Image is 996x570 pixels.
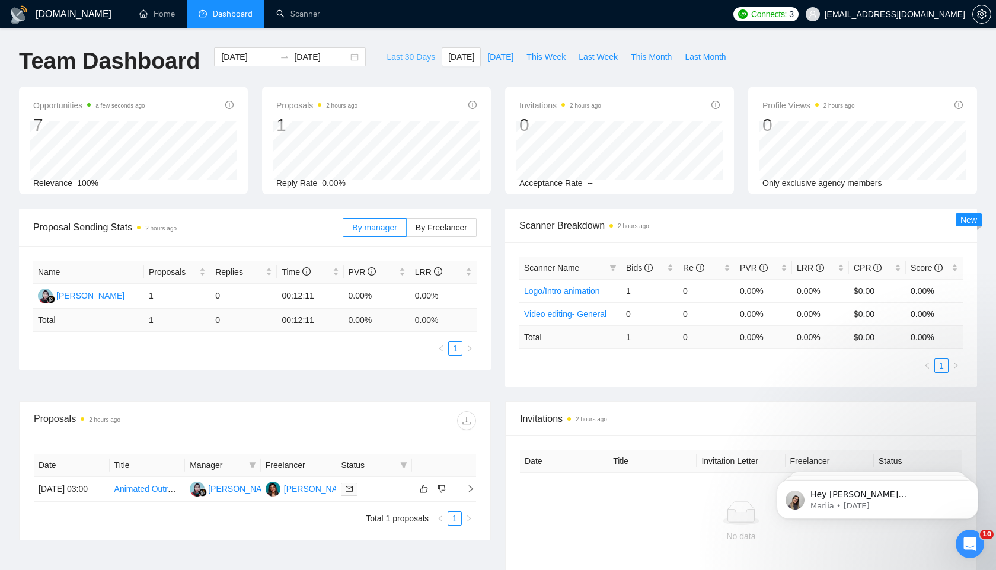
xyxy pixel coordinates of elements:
span: info-circle [816,264,824,272]
span: info-circle [711,101,720,109]
th: Date [520,450,608,473]
span: Last 30 Days [387,50,435,63]
span: 10 [980,530,994,539]
a: Video editing- General [524,309,606,319]
li: Previous Page [433,511,448,526]
th: Name [33,261,144,284]
img: gigradar-bm.png [199,488,207,497]
time: 2 hours ago [89,417,120,423]
h1: Team Dashboard [19,47,200,75]
span: info-circle [696,264,704,272]
span: 3 [789,8,794,21]
th: Date [34,454,110,477]
button: Last 30 Days [380,47,442,66]
button: This Week [520,47,572,66]
li: Previous Page [920,358,934,373]
span: Manager [190,459,244,472]
th: Title [110,454,186,477]
span: to [280,52,289,62]
span: Time [282,267,310,277]
td: 0.00% [410,284,477,309]
button: left [433,511,448,526]
span: 0.00% [322,178,346,188]
div: 7 [33,114,145,136]
time: 2 hours ago [570,103,601,109]
a: Logo/Intro animation [524,286,600,296]
div: [PERSON_NAME] [56,289,124,302]
img: NS [190,482,205,497]
span: By manager [352,223,397,232]
li: 1 [448,341,462,356]
span: dislike [438,484,446,494]
a: homeHome [139,9,175,19]
button: This Month [624,47,678,66]
button: right [462,341,477,356]
p: Message from Mariia, sent 2w ago [52,46,205,56]
span: info-circle [434,267,442,276]
td: 1 [144,309,210,332]
div: [PERSON_NAME] [208,482,276,495]
span: [DATE] [448,50,474,63]
th: Freelancer [786,450,874,473]
span: left [924,362,931,369]
td: Animated Outro for Horizontal and Vertical Videos [110,477,186,502]
th: Proposals [144,261,210,284]
time: 2 hours ago [823,103,855,109]
a: NS[PERSON_NAME] [38,290,124,300]
span: Scanner Breakdown [519,218,963,233]
span: Last Month [685,50,726,63]
span: Re [683,263,704,273]
td: 00:12:11 [277,309,343,332]
div: Proposals [34,411,255,430]
li: Next Page [462,341,477,356]
span: [DATE] [487,50,513,63]
td: 0 [678,279,735,302]
span: Reply Rate [276,178,317,188]
button: like [417,482,431,496]
time: a few seconds ago [95,103,145,109]
span: 100% [77,178,98,188]
button: [DATE] [481,47,520,66]
li: Next Page [949,358,963,373]
span: This Week [526,50,566,63]
img: upwork-logo.png [738,9,748,19]
td: 0.00 % [906,325,963,348]
td: 0.00 % [410,309,477,332]
li: Total 1 proposals [366,511,429,526]
img: gigradar-bm.png [47,295,55,303]
td: Total [33,309,144,332]
th: Manager [185,454,261,477]
td: 00:12:11 [277,284,343,309]
button: right [462,511,476,526]
a: searchScanner [276,9,320,19]
span: LRR [415,267,442,277]
td: 0.00% [906,279,963,302]
button: left [434,341,448,356]
span: download [458,416,475,425]
td: 0.00% [792,302,849,325]
td: 1 [621,279,678,302]
td: Total [519,325,621,348]
li: 1 [934,358,949,373]
input: End date [294,50,348,63]
span: Relevance [33,178,72,188]
span: Invitations [519,98,601,113]
span: Replies [215,265,263,278]
div: No data [529,530,953,543]
div: 1 [276,114,357,136]
span: info-circle [759,264,768,272]
div: 0 [519,114,601,136]
span: info-circle [873,264,882,272]
span: Dashboard [213,9,253,19]
th: Invitation Letter [697,450,785,473]
a: 1 [448,512,461,525]
time: 2 hours ago [618,223,649,229]
td: 0.00% [735,279,792,302]
span: filter [398,456,410,474]
span: Only exclusive agency members [762,178,882,188]
span: Bids [626,263,653,273]
td: 0.00% [792,279,849,302]
span: filter [609,264,617,271]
